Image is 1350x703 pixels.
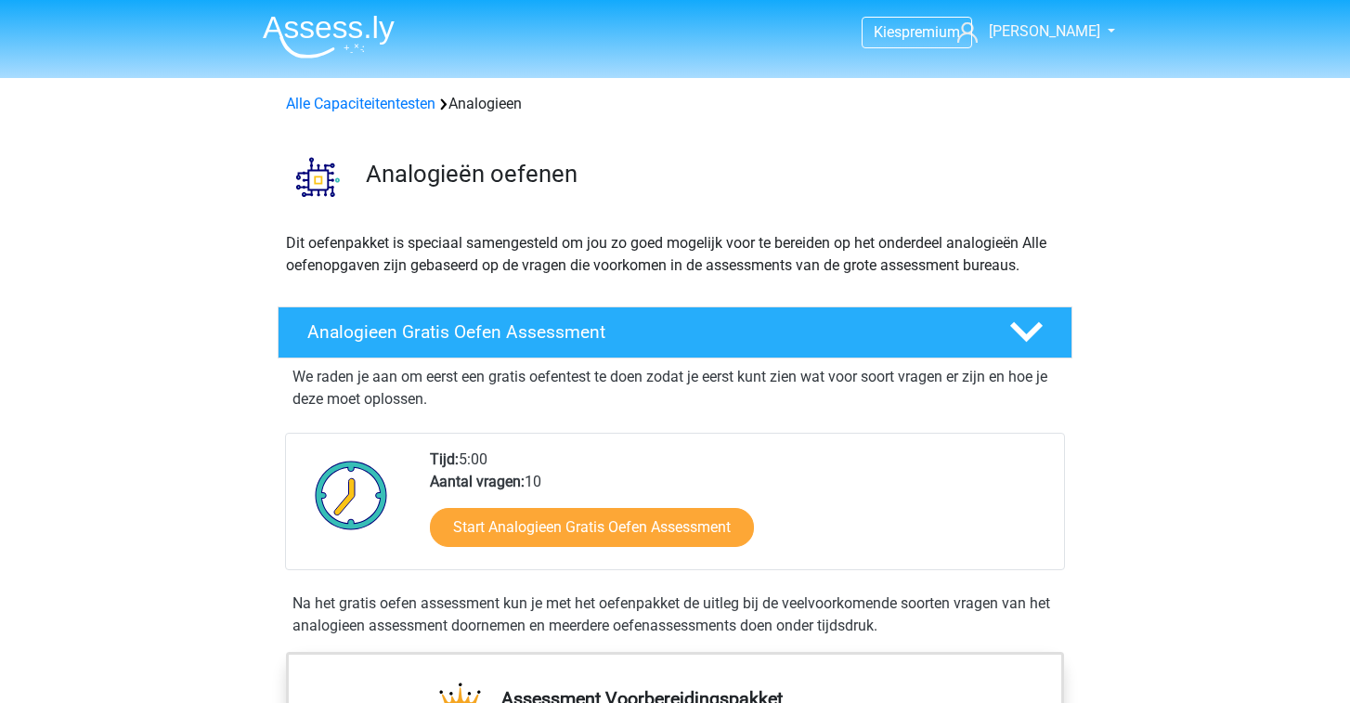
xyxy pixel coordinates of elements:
[286,95,435,112] a: Alle Capaciteitentesten
[263,15,395,59] img: Assessly
[270,306,1080,358] a: Analogieen Gratis Oefen Assessment
[902,23,960,41] span: premium
[366,160,1058,189] h3: Analogieën oefenen
[863,20,971,45] a: Kiespremium
[874,23,902,41] span: Kies
[279,137,357,216] img: analogieen
[305,449,398,541] img: Klok
[950,20,1102,43] a: [PERSON_NAME]
[286,232,1064,277] p: Dit oefenpakket is speciaal samengesteld om jou zo goed mogelijk voor te bereiden op het onderdee...
[307,321,980,343] h4: Analogieen Gratis Oefen Assessment
[279,93,1071,115] div: Analogieen
[285,592,1065,637] div: Na het gratis oefen assessment kun je met het oefenpakket de uitleg bij de veelvoorkomende soorte...
[430,450,459,468] b: Tijd:
[416,449,1063,569] div: 5:00 10
[989,22,1100,40] span: [PERSON_NAME]
[430,473,525,490] b: Aantal vragen:
[292,366,1058,410] p: We raden je aan om eerst een gratis oefentest te doen zodat je eerst kunt zien wat voor soort vra...
[430,508,754,547] a: Start Analogieen Gratis Oefen Assessment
